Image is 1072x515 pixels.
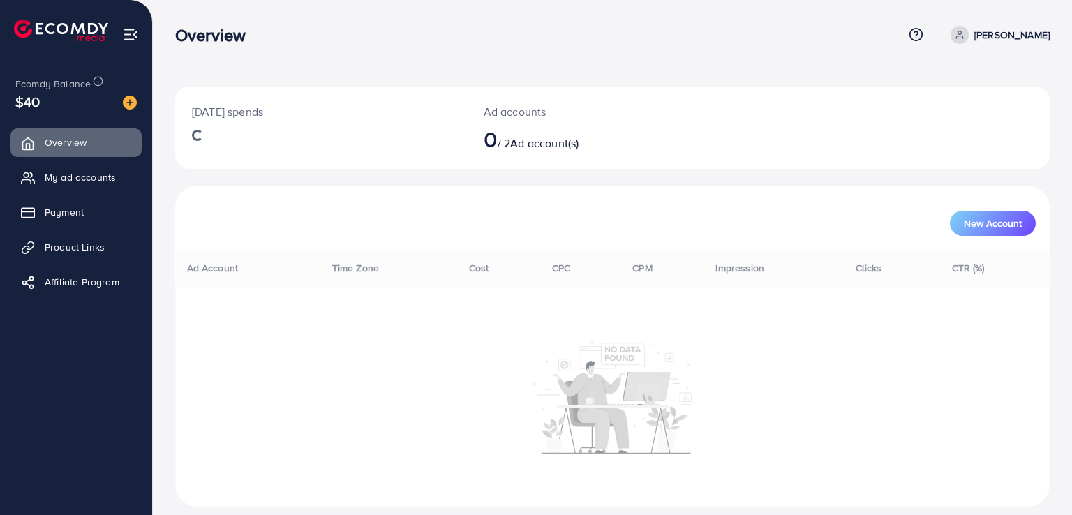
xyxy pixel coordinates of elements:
img: logo [14,20,108,41]
h3: Overview [175,25,257,45]
span: $40 [15,91,40,112]
span: Affiliate Program [45,275,119,289]
span: Payment [45,205,84,219]
button: New Account [950,211,1036,236]
a: Payment [10,198,142,226]
span: Ecomdy Balance [15,77,91,91]
h2: / 2 [484,126,669,152]
p: Ad accounts [484,103,669,120]
a: My ad accounts [10,163,142,191]
img: menu [123,27,139,43]
span: Product Links [45,240,105,254]
span: New Account [964,218,1022,228]
a: Overview [10,128,142,156]
img: image [123,96,137,110]
span: My ad accounts [45,170,116,184]
a: Product Links [10,233,142,261]
span: Overview [45,135,87,149]
p: [PERSON_NAME] [974,27,1050,43]
span: Ad account(s) [510,135,579,151]
p: [DATE] spends [192,103,450,120]
a: Affiliate Program [10,268,142,296]
a: [PERSON_NAME] [945,26,1050,44]
span: 0 [484,123,498,155]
